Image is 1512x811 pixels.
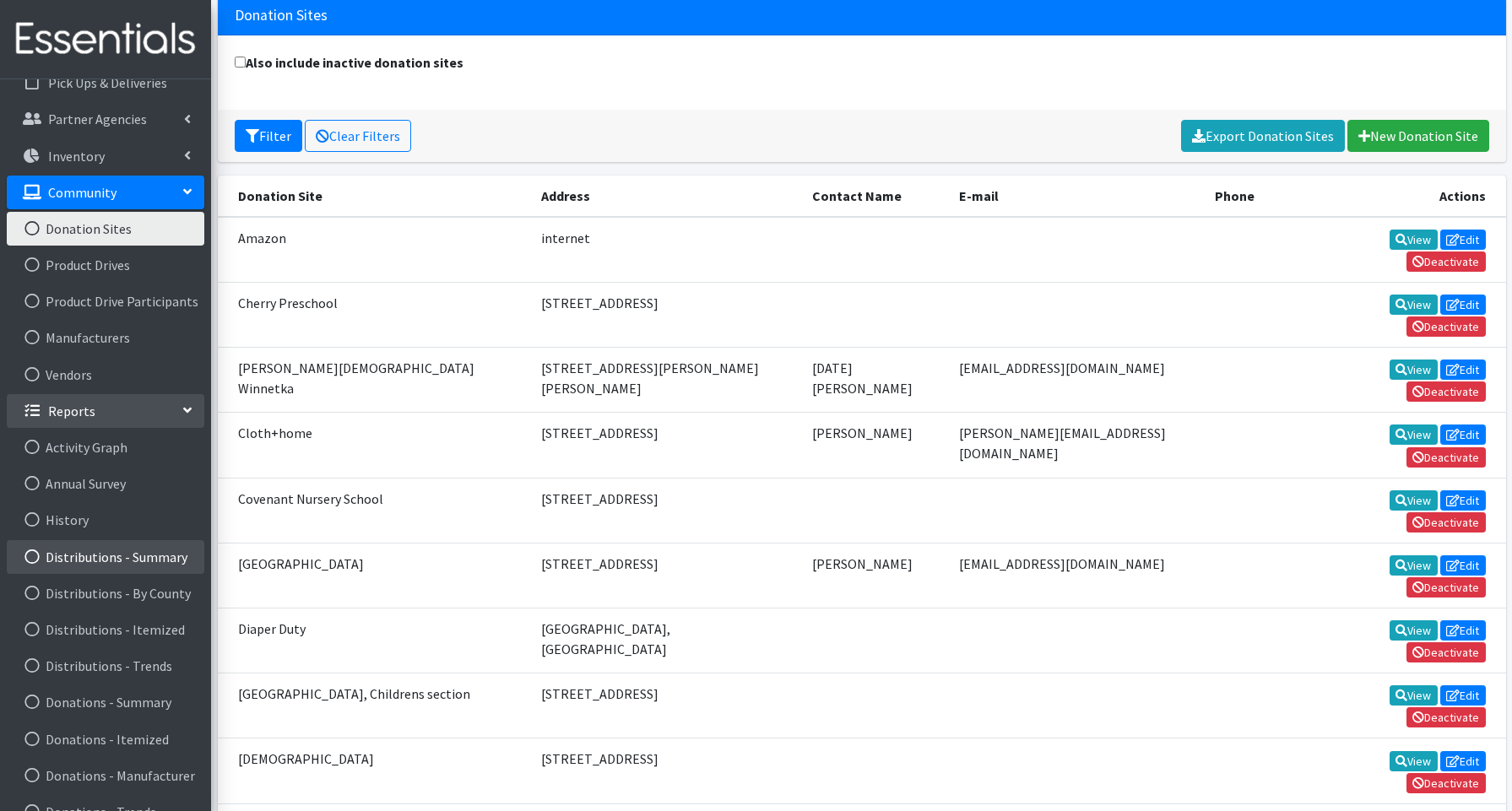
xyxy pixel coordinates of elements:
[1406,707,1486,727] a: Deactivate
[7,176,204,209] a: Community
[1440,295,1486,315] a: Edit
[1406,773,1486,793] a: Deactivate
[1337,176,1506,217] th: Actions
[7,212,204,246] a: Donation Sites
[218,543,531,608] td: [GEOGRAPHIC_DATA]
[1390,490,1438,511] a: View
[1406,642,1486,662] a: Deactivate
[1390,751,1438,771] a: View
[235,57,246,68] input: Also include inactive donation sites
[7,248,204,282] a: Product Drives
[531,348,802,413] td: [STREET_ADDRESS][PERSON_NAME][PERSON_NAME]
[7,11,204,68] img: HumanEssentials
[1406,512,1486,533] a: Deactivate
[531,673,802,738] td: [STREET_ADDRESS]
[1406,447,1486,468] a: Deactivate
[1440,620,1486,641] a: Edit
[802,348,949,413] td: [DATE][PERSON_NAME]
[531,413,802,478] td: [STREET_ADDRESS]
[949,543,1205,608] td: [EMAIL_ADDRESS][DOMAIN_NAME]
[7,722,204,756] a: Donations - Itemized
[48,74,167,91] p: Pick Ups & Deliveries
[949,348,1205,413] td: [EMAIL_ADDRESS][DOMAIN_NAME]
[218,738,531,803] td: [DEMOGRAPHIC_DATA]
[7,139,204,173] a: Inventory
[1440,424,1486,445] a: Edit
[802,543,949,608] td: [PERSON_NAME]
[949,413,1205,478] td: [PERSON_NAME][EMAIL_ADDRESS][DOMAIN_NAME]
[235,120,302,152] button: Filter
[531,217,802,283] td: internet
[7,66,204,100] a: Pick Ups & Deliveries
[1440,230,1486,250] a: Edit
[1440,751,1486,771] a: Edit
[1406,381,1486,402] a: Deactivate
[1440,360,1486,380] a: Edit
[235,7,328,24] h3: Donation Sites
[1440,490,1486,511] a: Edit
[1390,295,1438,315] a: View
[531,608,802,673] td: [GEOGRAPHIC_DATA], [GEOGRAPHIC_DATA]
[218,348,531,413] td: [PERSON_NAME][DEMOGRAPHIC_DATA] Winnetka
[218,413,531,478] td: Cloth+home
[48,184,117,201] p: Community
[7,503,204,537] a: History
[1406,577,1486,597] a: Deactivate
[48,111,147,127] p: Partner Agencies
[7,102,204,136] a: Partner Agencies
[531,543,802,608] td: [STREET_ADDRESS]
[949,176,1205,217] th: E-mail
[1406,316,1486,337] a: Deactivate
[531,738,802,803] td: [STREET_ADDRESS]
[1205,176,1337,217] th: Phone
[1181,120,1345,152] a: Export Donation Sites
[218,673,531,738] td: [GEOGRAPHIC_DATA], Childrens section
[305,120,411,152] a: Clear Filters
[1440,685,1486,706] a: Edit
[7,613,204,646] a: Distributions - Itemized
[7,430,204,464] a: Activity Graph
[531,176,802,217] th: Address
[7,394,204,428] a: Reports
[7,540,204,574] a: Distributions - Summary
[7,576,204,610] a: Distributions - By County
[7,284,204,318] a: Product Drive Participants
[1390,555,1438,576] a: View
[1390,360,1438,380] a: View
[802,413,949,478] td: [PERSON_NAME]
[218,282,531,347] td: Cherry Preschool
[802,176,949,217] th: Contact Name
[1440,555,1486,576] a: Edit
[218,478,531,543] td: Covenant Nursery School
[218,608,531,673] td: Diaper Duty
[7,759,204,792] a: Donations - Manufacturer
[531,282,802,347] td: [STREET_ADDRESS]
[1390,230,1438,250] a: View
[48,148,105,165] p: Inventory
[7,649,204,683] a: Distributions - Trends
[1406,251,1486,272] a: Deactivate
[1390,620,1438,641] a: View
[7,685,204,719] a: Donations - Summary
[235,52,463,73] label: Also include inactive donation sites
[218,176,531,217] th: Donation Site
[531,478,802,543] td: [STREET_ADDRESS]
[1390,685,1438,706] a: View
[1390,424,1438,445] a: View
[7,321,204,354] a: Manufacturers
[7,467,204,500] a: Annual Survey
[7,358,204,392] a: Vendors
[48,403,95,419] p: Reports
[218,217,531,283] td: Amazon
[1347,120,1489,152] a: New Donation Site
